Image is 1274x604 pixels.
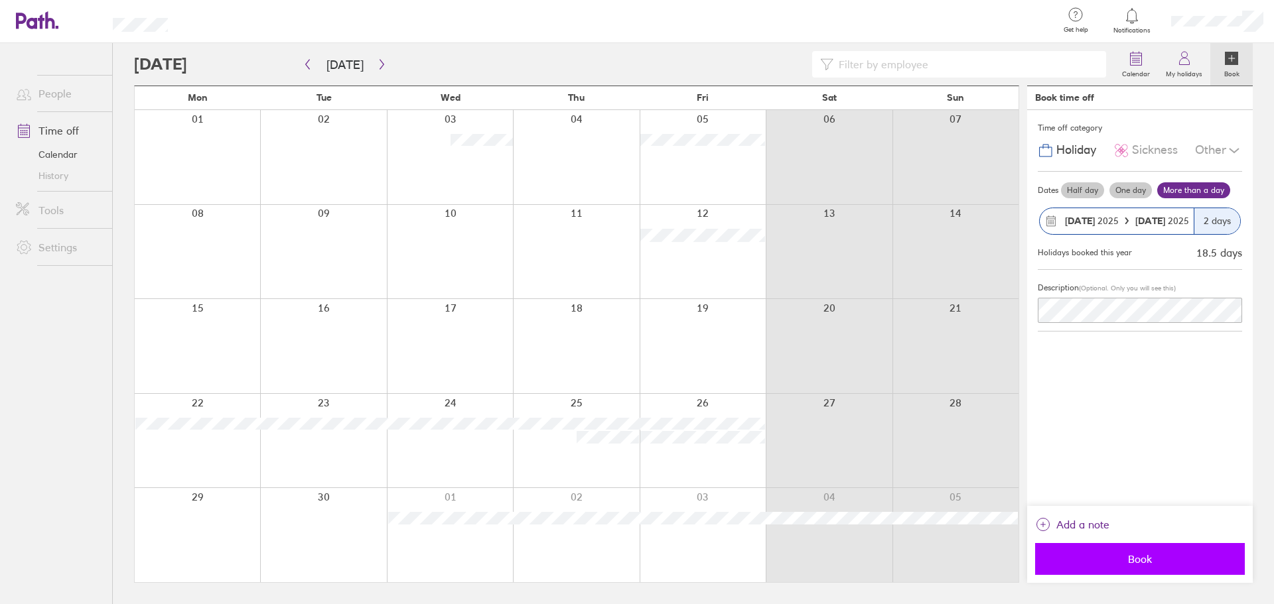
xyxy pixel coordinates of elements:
div: 18.5 days [1196,247,1242,259]
div: Holidays booked this year [1038,248,1132,257]
a: Book [1210,43,1253,86]
a: My holidays [1158,43,1210,86]
span: (Optional. Only you will see this) [1079,284,1176,292]
label: More than a day [1157,182,1230,198]
a: Notifications [1111,7,1154,34]
div: 2 days [1194,208,1240,234]
button: Add a note [1035,514,1109,535]
span: Get help [1054,26,1097,34]
div: Time off category [1038,118,1242,138]
a: Settings [5,234,112,261]
span: Sun [947,92,964,103]
span: Tue [317,92,332,103]
span: Holiday [1056,143,1096,157]
button: [DATE] [316,54,374,76]
span: 2025 [1135,215,1189,226]
span: Wed [441,92,460,103]
input: Filter by employee [833,52,1098,77]
a: Time off [5,117,112,144]
span: Sat [822,92,837,103]
a: Calendar [5,144,112,165]
a: History [5,165,112,186]
span: Dates [1038,186,1058,195]
span: 2025 [1065,215,1119,226]
button: Book [1035,543,1245,575]
div: Book time off [1035,92,1094,103]
a: Tools [5,197,112,223]
a: Calendar [1114,43,1158,86]
button: [DATE] 2025[DATE] 20252 days [1038,201,1242,241]
span: Notifications [1111,27,1154,34]
label: One day [1109,182,1152,198]
span: Thu [568,92,585,103]
span: Fri [697,92,709,103]
strong: [DATE] [1065,215,1095,227]
span: Book [1044,553,1236,565]
label: Half day [1061,182,1104,198]
label: Book [1216,66,1247,78]
label: My holidays [1158,66,1210,78]
strong: [DATE] [1135,215,1168,227]
a: People [5,80,112,107]
span: Description [1038,282,1079,292]
span: Mon [188,92,208,103]
div: Other [1195,138,1242,163]
span: Add a note [1056,514,1109,535]
label: Calendar [1114,66,1158,78]
span: Sickness [1132,143,1178,157]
